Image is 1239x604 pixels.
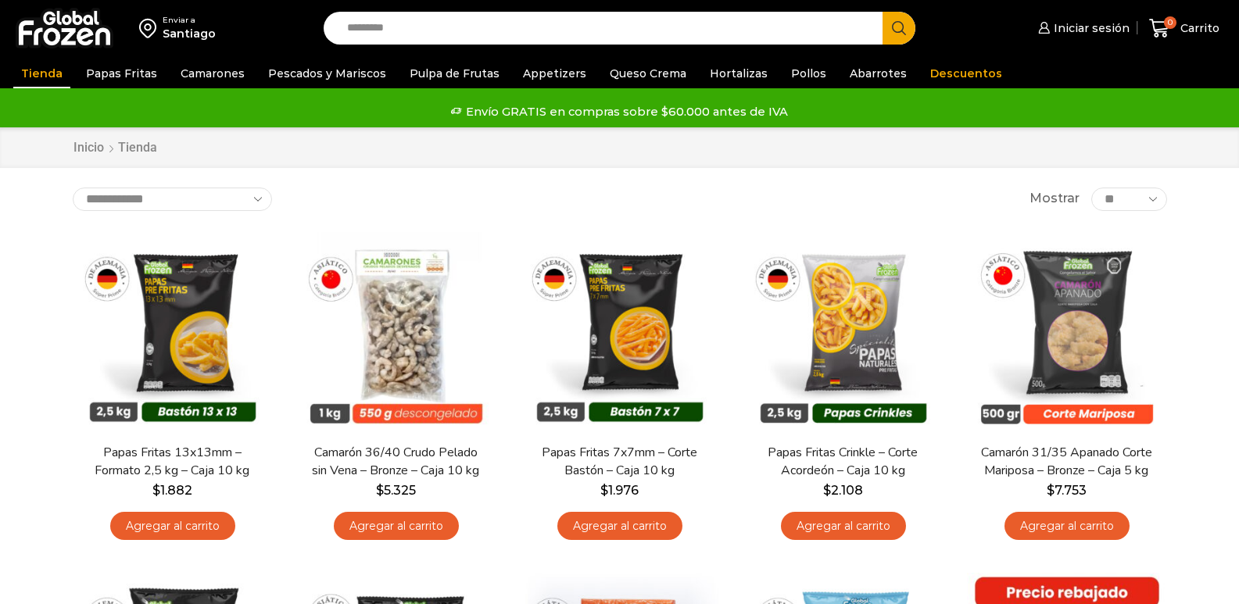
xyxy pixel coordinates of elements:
a: Agregar al carrito: “Camarón 36/40 Crudo Pelado sin Vena - Bronze - Caja 10 kg” [334,512,459,541]
a: Iniciar sesión [1034,13,1130,44]
button: Search button [883,12,915,45]
span: $ [1047,483,1055,498]
a: Tienda [13,59,70,88]
select: Pedido de la tienda [73,188,272,211]
img: address-field-icon.svg [139,15,163,41]
bdi: 7.753 [1047,483,1087,498]
span: Mostrar [1030,190,1080,208]
span: Carrito [1176,20,1219,36]
bdi: 1.976 [600,483,639,498]
bdi: 2.108 [823,483,863,498]
a: Agregar al carrito: “Papas Fritas 13x13mm - Formato 2,5 kg - Caja 10 kg” [110,512,235,541]
bdi: 1.882 [152,483,192,498]
a: Camarones [173,59,252,88]
a: Agregar al carrito: “Papas Fritas Crinkle - Corte Acordeón - Caja 10 kg” [781,512,906,541]
a: Abarrotes [842,59,915,88]
a: Hortalizas [702,59,775,88]
span: $ [823,483,831,498]
span: $ [600,483,608,498]
span: $ [152,483,160,498]
h1: Tienda [118,140,157,155]
a: Agregar al carrito: “Papas Fritas 7x7mm - Corte Bastón - Caja 10 kg” [557,512,682,541]
a: Camarón 36/40 Crudo Pelado sin Vena – Bronze – Caja 10 kg [306,444,485,480]
a: Papas Fritas 7x7mm – Corte Bastón – Caja 10 kg [529,444,709,480]
a: Agregar al carrito: “Camarón 31/35 Apanado Corte Mariposa - Bronze - Caja 5 kg” [1004,512,1130,541]
span: $ [376,483,384,498]
span: 0 [1164,16,1176,29]
a: Pollos [783,59,834,88]
bdi: 5.325 [376,483,416,498]
a: Papas Fritas [78,59,165,88]
a: Papas Fritas 13x13mm – Formato 2,5 kg – Caja 10 kg [82,444,262,480]
a: 0 Carrito [1145,10,1223,47]
a: Descuentos [922,59,1010,88]
a: Pescados y Mariscos [260,59,394,88]
nav: Breadcrumb [73,139,157,157]
div: Santiago [163,26,216,41]
span: Iniciar sesión [1050,20,1130,36]
a: Papas Fritas Crinkle – Corte Acordeón – Caja 10 kg [753,444,933,480]
a: Camarón 31/35 Apanado Corte Mariposa – Bronze – Caja 5 kg [976,444,1156,480]
a: Queso Crema [602,59,694,88]
a: Inicio [73,139,105,157]
a: Appetizers [515,59,594,88]
a: Pulpa de Frutas [402,59,507,88]
div: Enviar a [163,15,216,26]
